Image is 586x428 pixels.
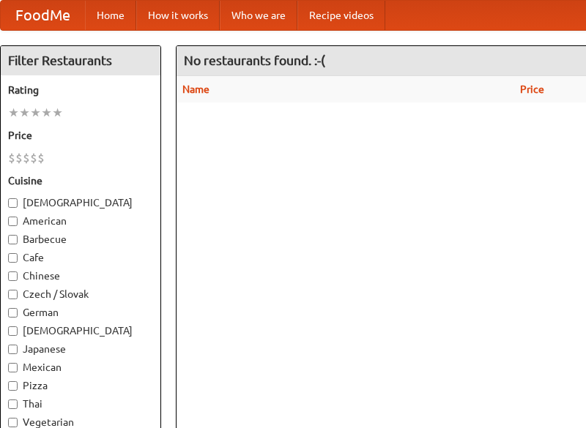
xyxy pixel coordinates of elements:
input: Chinese [8,271,18,281]
a: Home [85,1,136,30]
li: ★ [41,105,52,121]
li: ★ [30,105,41,121]
a: FoodMe [1,1,85,30]
li: $ [30,150,37,166]
h5: Cuisine [8,173,153,188]
a: Name [182,83,209,95]
label: Pizza [8,378,153,393]
label: German [8,305,153,320]
input: [DEMOGRAPHIC_DATA] [8,326,18,336]
h5: Price [8,128,153,143]
li: ★ [52,105,63,121]
li: ★ [8,105,19,121]
label: Thai [8,397,153,411]
label: Czech / Slovak [8,287,153,301]
li: ★ [19,105,30,121]
li: $ [23,150,30,166]
label: [DEMOGRAPHIC_DATA] [8,195,153,210]
li: $ [37,150,45,166]
input: Pizza [8,381,18,391]
input: Czech / Slovak [8,290,18,299]
label: American [8,214,153,228]
li: $ [8,150,15,166]
input: Vegetarian [8,418,18,427]
input: German [8,308,18,318]
input: Cafe [8,253,18,263]
input: Thai [8,399,18,409]
input: Mexican [8,363,18,372]
label: Chinese [8,269,153,283]
h5: Rating [8,83,153,97]
label: Cafe [8,250,153,265]
label: Barbecue [8,232,153,247]
input: American [8,217,18,226]
a: How it works [136,1,220,30]
label: Mexican [8,360,153,375]
h4: Filter Restaurants [1,46,160,75]
label: [DEMOGRAPHIC_DATA] [8,323,153,338]
a: Price [520,83,544,95]
a: Who we are [220,1,297,30]
a: Recipe videos [297,1,385,30]
label: Japanese [8,342,153,356]
li: $ [15,150,23,166]
input: [DEMOGRAPHIC_DATA] [8,198,18,208]
ng-pluralize: No restaurants found. :-( [184,53,325,67]
input: Barbecue [8,235,18,244]
input: Japanese [8,345,18,354]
